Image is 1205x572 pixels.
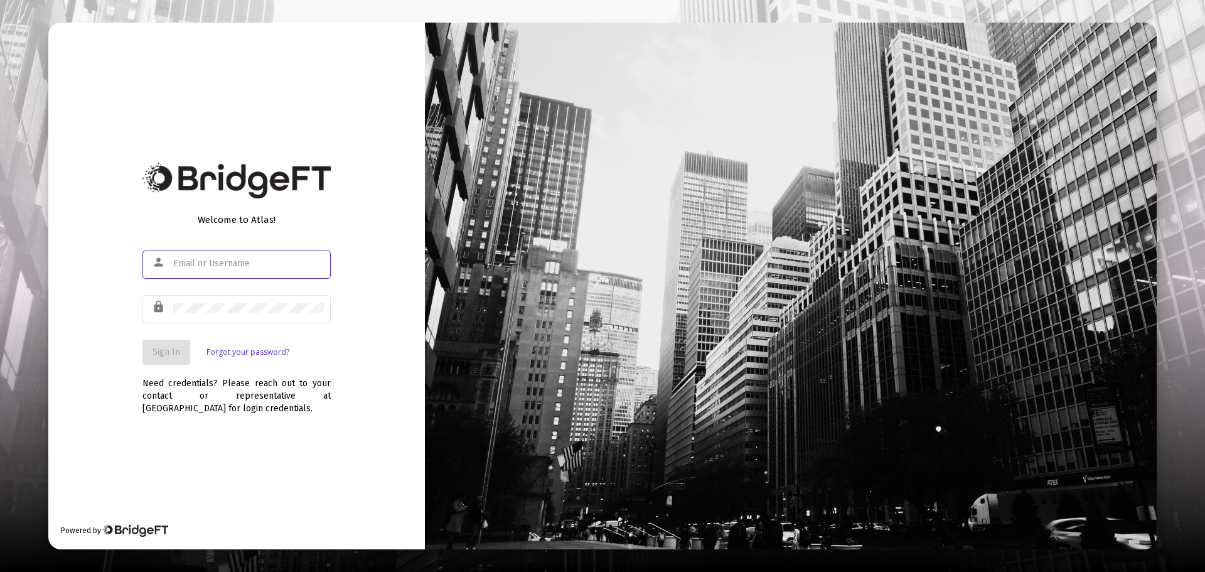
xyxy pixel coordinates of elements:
input: Email or Username [173,259,324,269]
div: Powered by [61,524,168,537]
mat-icon: person [152,255,167,270]
mat-icon: lock [152,299,167,315]
a: Forgot your password? [206,346,289,359]
img: Bridge Financial Technology Logo [102,524,168,537]
span: Sign In [153,347,180,357]
button: Sign In [142,340,190,365]
div: Welcome to Atlas! [142,213,331,226]
img: Bridge Financial Technology Logo [142,163,331,198]
div: Need credentials? Please reach out to your contact or representative at [GEOGRAPHIC_DATA] for log... [142,365,331,415]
